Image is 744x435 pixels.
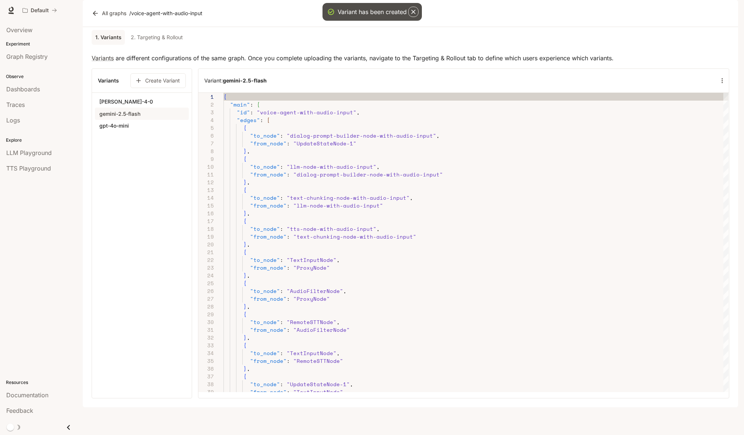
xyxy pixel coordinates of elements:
[243,303,247,310] span: }
[198,163,214,171] div: 10
[198,318,214,326] div: 30
[250,326,287,334] span: "from_node"
[280,163,283,171] span: :
[223,77,267,84] b: gemini-2.5-flash
[250,233,287,240] span: "from_node"
[243,341,247,349] span: {
[287,256,337,264] span: "TextInputNode"
[243,310,247,318] span: {
[267,116,270,124] span: [
[198,233,214,240] div: 19
[92,30,125,45] a: 1. Variants
[250,264,287,272] span: "from_node"
[293,264,330,272] span: "ProxyNode"
[337,256,340,264] span: ,
[287,318,337,326] span: "RemoteSTTNode"
[250,202,287,209] span: "from_node"
[198,240,214,248] div: 20
[198,202,214,209] div: 15
[198,349,214,357] div: 34
[230,101,250,108] span: "main"
[198,147,214,155] div: 8
[198,171,214,178] div: 11
[204,77,267,84] h6: Variant:
[19,3,60,18] button: All workspaces
[410,194,413,202] span: ,
[250,256,280,264] span: "to_node"
[287,171,290,178] span: :
[287,163,376,171] span: "llm-node-with-audio-input"
[293,388,343,396] span: "TextInputNode"
[243,178,247,186] span: }
[198,357,214,365] div: 35
[376,163,380,171] span: ,
[243,334,247,341] span: }
[243,365,247,372] span: }
[250,295,287,303] span: "from_node"
[287,357,290,365] span: :
[287,295,290,303] span: :
[243,248,247,256] span: {
[250,194,280,202] span: "to_node"
[287,388,290,396] span: :
[198,217,214,225] div: 17
[247,240,250,248] span: ,
[247,209,250,217] span: ,
[243,272,247,279] span: }
[287,132,436,139] span: "dialog-prompt-builder-node-with-audio-input"
[198,279,214,287] div: 25
[90,6,129,21] a: All graphs
[287,264,290,272] span: :
[198,256,214,264] div: 22
[287,139,290,147] span: :
[198,264,214,272] div: 23
[338,7,407,16] div: Variant has been created
[198,116,214,124] div: 4
[250,349,280,357] span: "to_node"
[280,194,283,202] span: :
[287,225,376,233] span: "tts-node-with-audio-input"
[337,318,340,326] span: ,
[243,147,247,155] span: }
[250,388,287,396] span: "from_node"
[260,116,263,124] span: :
[198,194,214,202] div: 14
[287,349,337,357] span: "TextInputNode"
[198,326,214,334] div: 31
[250,171,287,178] span: "from_node"
[198,108,214,116] div: 3
[198,341,214,349] div: 33
[198,334,214,341] div: 32
[198,225,214,233] div: 18
[92,54,114,62] a: Variants
[287,287,343,295] span: "AudioFilterNode"
[293,357,343,365] span: "RemoteSTTNode"
[293,326,350,334] span: "AudioFilterNode"
[287,380,350,388] span: "UpdateStateNode-1"
[198,101,214,108] div: 2
[250,380,280,388] span: "to_node"
[250,108,253,116] span: :
[250,163,280,171] span: "to_node"
[198,310,214,318] div: 29
[247,272,250,279] span: ,
[250,139,287,147] span: "from_node"
[250,132,280,139] span: "to_node"
[293,295,330,303] span: "ProxyNode"
[198,178,214,186] div: 12
[198,248,214,256] div: 21
[130,73,186,88] button: Create Variant
[250,357,287,365] span: "from_node"
[247,334,250,341] span: ,
[280,287,283,295] span: :
[95,96,189,108] button: [PERSON_NAME]-4-0
[280,132,283,139] span: :
[198,155,214,163] div: 9
[243,209,247,217] span: }
[243,186,247,194] span: {
[243,279,247,287] span: {
[223,93,227,101] span: {
[92,30,729,45] div: lab API tabs example
[287,326,290,334] span: :
[198,272,214,279] div: 24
